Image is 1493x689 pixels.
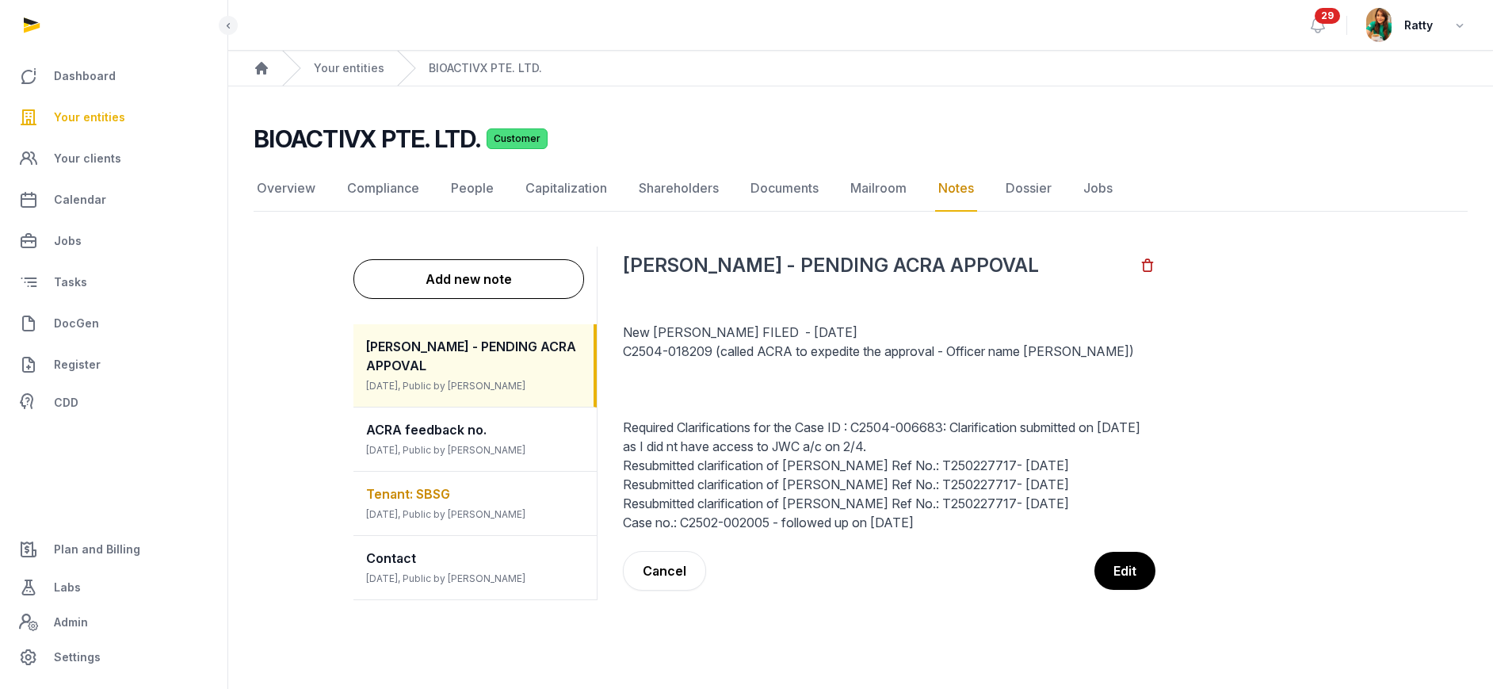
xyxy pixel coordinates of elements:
a: Calendar [13,181,215,219]
a: Notes [935,166,977,212]
span: Contact [366,550,416,566]
span: [DATE], Public by [PERSON_NAME] [366,508,525,520]
a: DocGen [13,304,215,343]
span: Register [54,355,101,374]
nav: Tabs [254,166,1468,212]
a: Dossier [1002,166,1055,212]
p: Resubmitted clarification of [PERSON_NAME] Ref No.: T250227717- [DATE] Resubmitted clarification ... [623,475,1155,513]
span: DocGen [54,314,99,333]
span: CDD [54,393,78,412]
button: Add new note [353,259,584,299]
a: CDD [13,387,215,419]
a: Jobs [1080,166,1116,212]
span: [DATE], Public by [PERSON_NAME] [366,572,525,584]
p: Resubmitted clarification of [PERSON_NAME] Ref No.: T250227717- [DATE] [623,456,1155,475]
a: Your entities [13,98,215,136]
a: Mailroom [847,166,910,212]
h2: BIOACTIVX PTE. LTD. [254,124,480,153]
span: Jobs [54,232,82,251]
button: Edit [1094,552,1155,590]
span: Calendar [54,190,106,209]
span: Customer [487,128,548,149]
a: Your entities [314,60,384,76]
p: Case no.: C2502-002005 - followed up on [DATE] [623,513,1155,532]
a: Jobs [13,222,215,260]
a: Shareholders [636,166,722,212]
span: Settings [54,648,101,667]
span: Dashboard [54,67,116,86]
span: Plan and Billing [54,540,140,559]
p: New [PERSON_NAME] FILED - [DATE] C2504-018209 (called ACRA to expedite the approval - Officer nam... [623,304,1155,456]
span: [PERSON_NAME] - PENDING ACRA APPOVAL [366,339,576,373]
a: Compliance [344,166,422,212]
span: Tenant: SBSG [366,486,450,502]
a: Settings [13,638,215,676]
a: Labs [13,568,215,607]
span: Your entities [54,108,125,127]
a: People [448,166,497,212]
span: Tasks [54,273,87,292]
nav: Breadcrumb [228,51,1493,86]
a: Documents [747,166,822,212]
h2: [PERSON_NAME] - PENDING ACRA APPOVAL [623,253,1140,278]
a: BIOACTIVX PTE. LTD. [429,60,542,76]
span: Ratty [1404,16,1433,35]
a: Plan and Billing [13,530,215,568]
a: Admin [13,607,215,638]
span: Your clients [54,149,121,168]
span: Labs [54,578,81,597]
a: Capitalization [522,166,610,212]
a: Register [13,346,215,384]
span: 29 [1315,8,1340,24]
span: Admin [54,613,88,632]
button: Cancel [623,551,706,591]
a: Your clients [13,140,215,178]
span: [DATE], Public by [PERSON_NAME] [366,444,525,456]
a: Tasks [13,263,215,301]
a: Overview [254,166,319,212]
img: avatar [1366,8,1392,42]
span: [DATE], Public by [PERSON_NAME] [366,380,525,392]
span: ACRA feedback no. [366,422,487,438]
a: Dashboard [13,57,215,95]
